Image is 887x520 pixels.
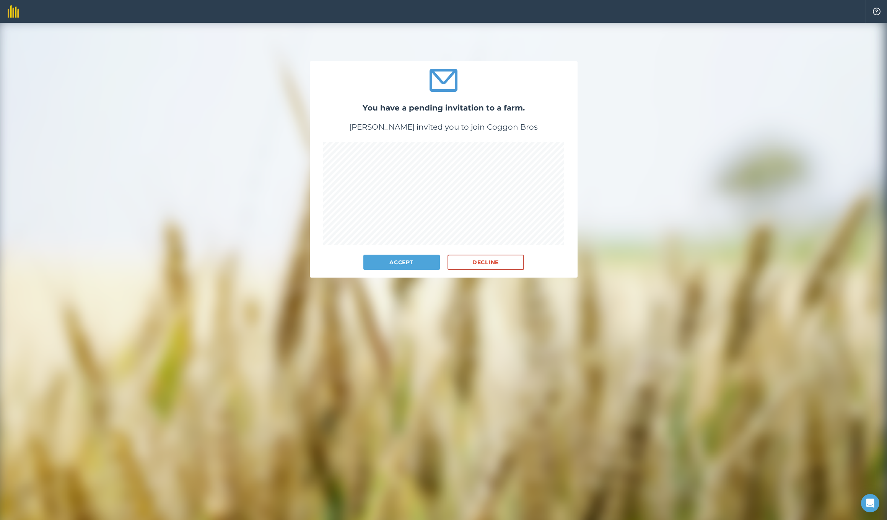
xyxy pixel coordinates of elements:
div: Open Intercom Messenger [861,494,879,512]
img: fieldmargin Logo [8,5,19,18]
button: Decline [448,255,524,270]
p: [PERSON_NAME] invited you to join Coggon Bros [310,122,578,132]
img: An icon showing a closed envelope [430,69,457,92]
img: A question mark icon [872,8,881,15]
button: Accept [363,255,440,270]
h2: You have a pending invitation to a farm. [310,102,578,114]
